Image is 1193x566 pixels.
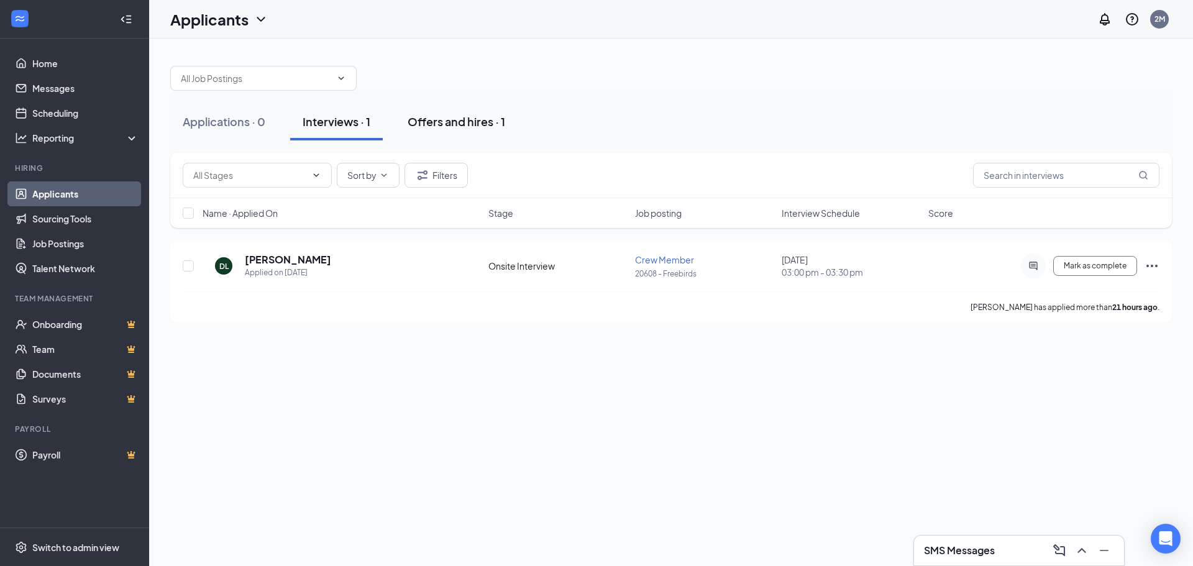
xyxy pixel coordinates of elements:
svg: Ellipses [1145,258,1159,273]
svg: Notifications [1097,12,1112,27]
svg: ComposeMessage [1052,543,1067,558]
div: DL [219,261,229,272]
svg: ChevronDown [336,73,346,83]
svg: ChevronDown [254,12,268,27]
a: Scheduling [32,101,139,126]
button: ChevronUp [1072,541,1092,560]
div: Applied on [DATE] [245,267,331,279]
button: Mark as complete [1053,256,1137,276]
p: [PERSON_NAME] has applied more than . [971,302,1159,313]
button: Filter Filters [405,163,468,188]
a: DocumentsCrown [32,362,139,386]
button: ComposeMessage [1049,541,1069,560]
div: [DATE] [782,253,921,278]
a: Sourcing Tools [32,206,139,231]
input: Search in interviews [973,163,1159,188]
a: OnboardingCrown [32,312,139,337]
svg: WorkstreamLogo [14,12,26,25]
h3: SMS Messages [924,544,995,557]
div: Hiring [15,163,136,173]
h1: Applicants [170,9,249,30]
div: Applications · 0 [183,114,265,129]
a: Talent Network [32,256,139,281]
span: Score [928,207,953,219]
span: Interview Schedule [782,207,860,219]
svg: MagnifyingGlass [1138,170,1148,180]
span: Name · Applied On [203,207,278,219]
input: All Job Postings [181,71,331,85]
span: Stage [488,207,513,219]
b: 21 hours ago [1112,303,1158,312]
svg: Settings [15,541,27,554]
svg: ActiveChat [1026,261,1041,271]
div: Switch to admin view [32,541,119,554]
span: 03:00 pm - 03:30 pm [782,266,921,278]
svg: Filter [415,168,430,183]
div: Offers and hires · 1 [408,114,505,129]
svg: ChevronUp [1074,543,1089,558]
svg: Analysis [15,132,27,144]
svg: ChevronDown [311,170,321,180]
div: Onsite Interview [488,260,628,272]
div: Reporting [32,132,139,144]
div: Payroll [15,424,136,434]
input: All Stages [193,168,306,182]
button: Minimize [1094,541,1114,560]
svg: QuestionInfo [1125,12,1140,27]
span: Sort by [347,171,377,180]
p: 20608 - Freebirds [635,268,774,279]
div: Interviews · 1 [303,114,370,129]
a: Job Postings [32,231,139,256]
button: Sort byChevronDown [337,163,400,188]
a: Home [32,51,139,76]
div: 2M [1154,14,1165,24]
a: TeamCrown [32,337,139,362]
svg: Minimize [1097,543,1112,558]
span: Job posting [635,207,682,219]
span: Mark as complete [1064,262,1127,270]
a: PayrollCrown [32,442,139,467]
a: Applicants [32,181,139,206]
svg: ChevronDown [379,170,389,180]
a: Messages [32,76,139,101]
a: SurveysCrown [32,386,139,411]
div: Team Management [15,293,136,304]
svg: Collapse [120,13,132,25]
span: Crew Member [635,254,694,265]
h5: [PERSON_NAME] [245,253,331,267]
div: Open Intercom Messenger [1151,524,1181,554]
